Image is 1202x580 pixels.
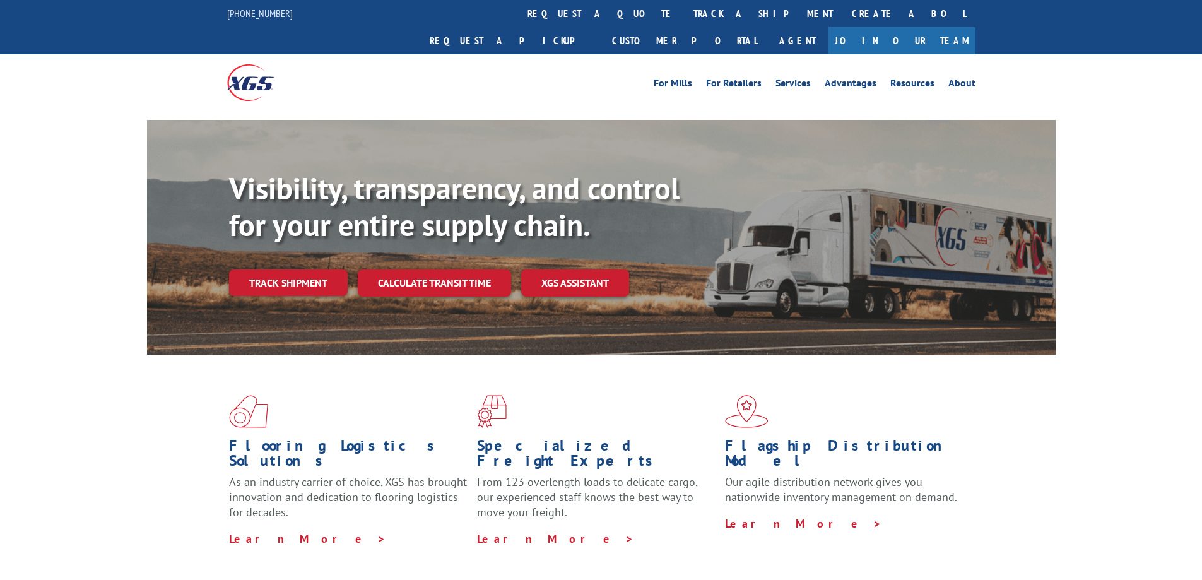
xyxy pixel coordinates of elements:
a: For Retailers [706,78,762,92]
span: As an industry carrier of choice, XGS has brought innovation and dedication to flooring logistics... [229,475,467,519]
span: Our agile distribution network gives you nationwide inventory management on demand. [725,475,957,504]
img: xgs-icon-flagship-distribution-model-red [725,395,769,428]
h1: Flooring Logistics Solutions [229,438,468,475]
a: Join Our Team [828,27,975,54]
p: From 123 overlength loads to delicate cargo, our experienced staff knows the best way to move you... [477,475,716,531]
a: Advantages [825,78,876,92]
a: XGS ASSISTANT [521,269,629,297]
h1: Specialized Freight Experts [477,438,716,475]
h1: Flagship Distribution Model [725,438,963,475]
a: Services [775,78,811,92]
img: xgs-icon-focused-on-flooring-red [477,395,507,428]
b: Visibility, transparency, and control for your entire supply chain. [229,169,680,244]
a: Customer Portal [603,27,767,54]
a: Resources [890,78,934,92]
a: Learn More > [477,531,634,546]
a: Agent [767,27,828,54]
a: Track shipment [229,269,348,296]
a: For Mills [654,78,692,92]
img: xgs-icon-total-supply-chain-intelligence-red [229,395,268,428]
a: Learn More > [229,531,386,546]
a: [PHONE_NUMBER] [227,7,293,20]
a: About [948,78,975,92]
a: Request a pickup [420,27,603,54]
a: Learn More > [725,516,882,531]
a: Calculate transit time [358,269,511,297]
